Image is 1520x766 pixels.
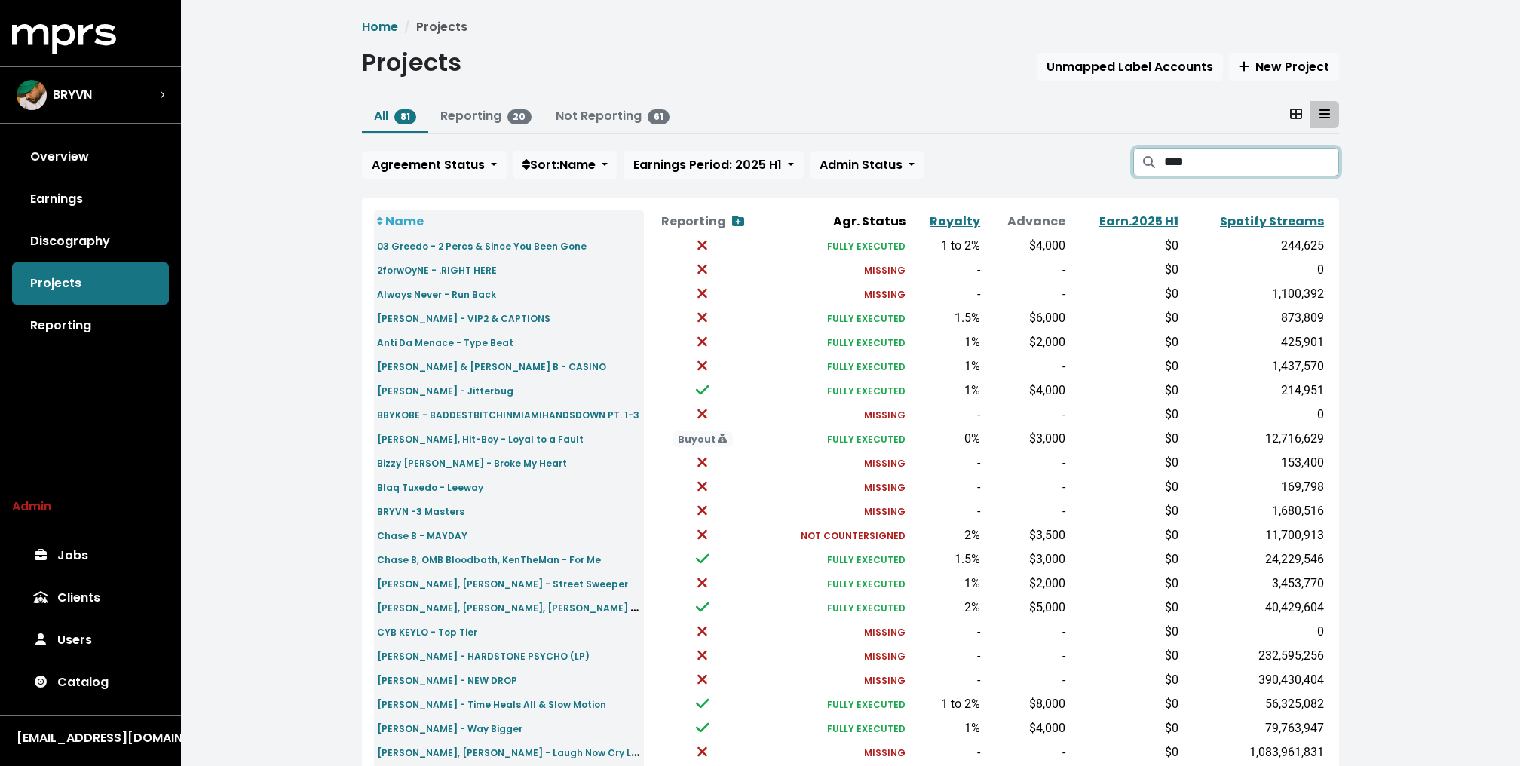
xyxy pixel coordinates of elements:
td: $0 [1068,451,1181,475]
td: 0 [1181,258,1327,282]
td: $0 [1068,668,1181,692]
td: $0 [1068,282,1181,306]
small: FULLY EXECUTED [827,698,906,711]
span: $2,000 [1029,576,1065,590]
span: $3,500 [1029,528,1065,542]
td: - [909,499,983,523]
span: $4,000 [1029,721,1065,735]
td: $0 [1068,234,1181,258]
td: 1,680,516 [1181,499,1327,523]
th: Name [374,210,644,234]
td: - [909,403,983,427]
span: Buyout [673,431,734,447]
small: BRYVN -3 Masters [377,505,464,518]
span: Earnings Period: 2025 H1 [633,156,782,173]
td: - [983,451,1068,475]
td: - [909,475,983,499]
a: [PERSON_NAME], [PERSON_NAME] - Laugh Now Cry Later [377,743,652,761]
small: Bizzy [PERSON_NAME] - Broke My Heart [377,457,567,470]
td: 2% [909,523,983,547]
small: FULLY EXECUTED [827,602,906,614]
td: 873,809 [1181,306,1327,330]
th: Agr. Status [762,210,909,234]
a: Discography [12,220,169,262]
td: $0 [1068,571,1181,596]
td: - [983,668,1068,692]
a: [PERSON_NAME], [PERSON_NAME], [PERSON_NAME] - Ring Ring [377,599,682,616]
td: 0 [1181,620,1327,644]
span: Sort: Name [522,156,596,173]
small: FULLY EXECUTED [827,312,906,325]
td: 390,430,404 [1181,668,1327,692]
td: $0 [1068,740,1181,764]
small: FULLY EXECUTED [827,722,906,735]
td: 40,429,604 [1181,596,1327,620]
small: FULLY EXECUTED [827,433,906,446]
span: $4,000 [1029,238,1065,253]
td: - [983,644,1068,668]
a: [PERSON_NAME] - Jitterbug [377,381,513,399]
td: 244,625 [1181,234,1327,258]
td: $0 [1068,692,1181,716]
small: [PERSON_NAME] - VIP2 & CAPTIONS [377,312,550,325]
td: 232,595,256 [1181,644,1327,668]
a: Reporting20 [440,107,532,124]
h1: Projects [362,48,461,77]
span: Agreement Status [372,156,485,173]
td: - [983,740,1068,764]
td: - [909,620,983,644]
td: $0 [1068,330,1181,354]
span: $6,000 [1029,311,1065,325]
td: 3,453,770 [1181,571,1327,596]
small: Chase B, OMB Bloodbath, KenTheMan - For Me [377,553,601,566]
td: $0 [1068,403,1181,427]
td: - [983,258,1068,282]
td: - [909,451,983,475]
a: Not Reporting61 [556,107,670,124]
svg: Table View [1319,108,1330,120]
span: New Project [1239,58,1329,75]
small: FULLY EXECUTED [827,360,906,373]
small: [PERSON_NAME] - NEW DROP [377,674,517,687]
td: 1% [909,716,983,740]
small: MISSING [864,505,906,518]
td: 1 to 2% [909,692,983,716]
td: $0 [1068,596,1181,620]
small: [PERSON_NAME], Hit-Boy - Loyal to a Fault [377,433,584,446]
td: 12,716,629 [1181,427,1327,451]
small: [PERSON_NAME] & [PERSON_NAME] B - CASINO [377,360,606,373]
td: 56,325,082 [1181,692,1327,716]
small: [PERSON_NAME] - Way Bigger [377,722,522,735]
button: Admin Status [810,151,924,179]
a: Catalog [12,661,169,703]
small: MISSING [864,746,906,759]
td: 1,437,570 [1181,354,1327,378]
td: 0% [909,427,983,451]
small: FULLY EXECUTED [827,336,906,349]
td: - [983,499,1068,523]
small: Always Never - Run Back [377,288,496,301]
a: Blaq Tuxedo - Leeway [377,478,483,495]
small: Anti Da Menace - Type Beat [377,336,513,349]
td: 169,798 [1181,475,1327,499]
span: $3,000 [1029,552,1065,566]
td: 214,951 [1181,378,1327,403]
a: [PERSON_NAME] & [PERSON_NAME] B - CASINO [377,357,606,375]
td: 11,700,913 [1181,523,1327,547]
td: $0 [1068,475,1181,499]
a: Clients [12,577,169,619]
td: 1.5% [909,547,983,571]
span: $3,000 [1029,431,1065,446]
span: $8,000 [1029,697,1065,711]
small: 03 Greedo - 2 Percs & Since You Been Gone [377,240,587,253]
a: BRYVN -3 Masters [377,502,464,519]
a: BBYKOBE - BADDESTBITCHINMIAMIHANDSDOWN PT. 1-3 [377,406,639,423]
span: $5,000 [1029,600,1065,614]
td: 1% [909,354,983,378]
td: - [983,475,1068,499]
small: FULLY EXECUTED [827,385,906,397]
a: All81 [374,107,416,124]
img: The selected account / producer [17,80,47,110]
small: MISSING [864,264,906,277]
